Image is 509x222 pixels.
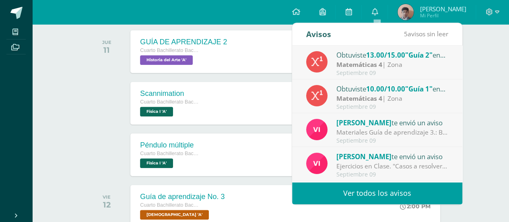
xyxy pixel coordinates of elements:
[306,153,328,174] img: bd6d0aa147d20350c4821b7c643124fa.png
[140,89,200,98] div: Scannimation
[140,55,193,65] span: Historia del Arte 'A'
[336,104,448,110] div: Septiembre 09
[140,202,200,208] span: Cuarto Bachillerato Bachillerato en CCLL con Orientación en Diseño Gráfico
[102,45,111,55] div: 11
[366,84,405,93] span: 10.00/10.00
[140,193,225,201] div: Guía de aprendizaje No. 3
[336,137,448,144] div: Septiembre 09
[336,94,448,103] div: | Zona
[420,12,466,19] span: Mi Perfil
[140,99,200,105] span: Cuarto Bachillerato Bachillerato en CCLL con Orientación en Diseño Gráfico
[336,152,392,161] span: [PERSON_NAME]
[336,83,448,94] div: Obtuviste en
[140,107,173,116] span: Física I 'A'
[336,171,448,178] div: Septiembre 09
[404,29,448,38] span: avisos sin leer
[336,70,448,77] div: Septiembre 09
[405,50,433,60] span: "Guía 2"
[140,158,173,168] span: Física I 'A'
[140,210,209,220] span: Biblia 'A'
[400,203,431,210] div: 2:00 PM
[336,118,392,127] span: [PERSON_NAME]
[140,38,227,46] div: GUÍA DE APRENDIZAJE 2
[405,84,433,93] span: "Guía 1"
[103,194,111,200] div: VIE
[398,4,414,20] img: 946dd18922e63a2350e6f3cd199b2dab.png
[140,48,200,53] span: Cuarto Bachillerato Bachillerato en CCLL con Orientación en Diseño Gráfico
[140,151,200,156] span: Cuarto Bachillerato Bachillerato en CCLL con Orientación en Diseño Gráfico
[336,94,382,103] strong: Matemáticas 4
[103,200,111,210] div: 12
[336,128,448,137] div: Materiales Guía de aprendizaje 3.: Buenos días estimados estudiantes. Les comparto el listado de ...
[102,39,111,45] div: JUE
[336,162,448,171] div: Ejercicios en Clase. "Casos a resolver": Buenos días estimados estudiantes, un gusto saludarle. C...
[336,151,448,162] div: te envió un aviso
[336,50,448,60] div: Obtuviste en
[336,60,382,69] strong: Matemáticas 4
[336,117,448,128] div: te envió un aviso
[404,29,408,38] span: 5
[366,50,405,60] span: 13.00/15.00
[292,182,462,204] a: Ver todos los avisos
[336,60,448,69] div: | Zona
[306,119,328,140] img: bd6d0aa147d20350c4821b7c643124fa.png
[140,141,200,149] div: Péndulo múltiple
[420,5,466,13] span: [PERSON_NAME]
[306,23,331,45] div: Avisos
